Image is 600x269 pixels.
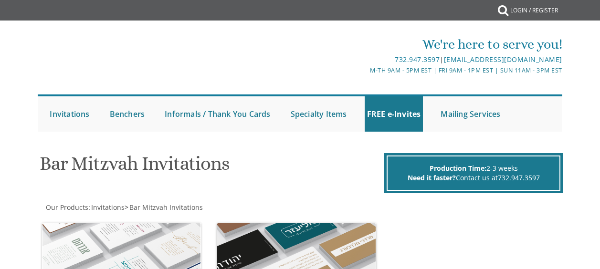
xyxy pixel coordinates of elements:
[444,55,562,64] a: [EMAIL_ADDRESS][DOMAIN_NAME]
[91,203,125,212] span: Invitations
[162,96,273,132] a: Informals / Thank You Cards
[498,173,540,182] a: 732.947.3597
[47,96,92,132] a: Invitations
[38,203,300,212] div: :
[395,55,440,64] a: 732.947.3597
[387,155,560,191] div: 2-3 weeks Contact us at
[125,203,203,212] span: >
[128,203,203,212] a: Bar Mitzvah Invitations
[430,164,486,173] span: Production Time:
[107,96,147,132] a: Benchers
[213,35,562,54] div: We're here to serve you!
[45,203,88,212] a: Our Products
[408,173,456,182] span: Need it faster?
[365,96,423,132] a: FREE e-Invites
[213,65,562,75] div: M-Th 9am - 5pm EST | Fri 9am - 1pm EST | Sun 11am - 3pm EST
[213,54,562,65] div: |
[40,153,382,181] h1: Bar Mitzvah Invitations
[438,96,503,132] a: Mailing Services
[288,96,349,132] a: Specialty Items
[90,203,125,212] a: Invitations
[129,203,203,212] span: Bar Mitzvah Invitations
